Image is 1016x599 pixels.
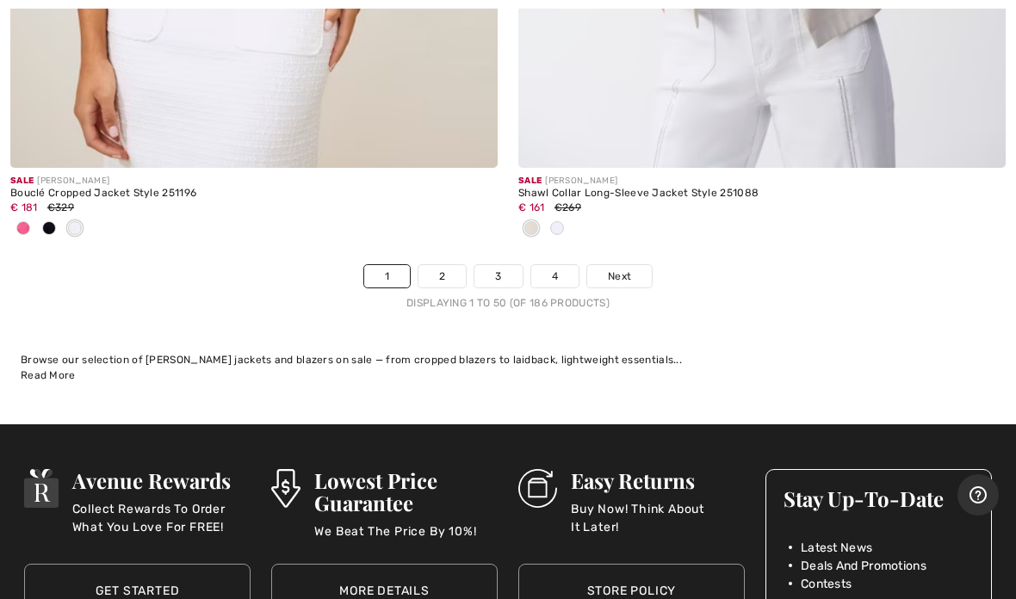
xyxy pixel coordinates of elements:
span: € 181 [10,201,38,213]
div: Black [36,215,62,244]
span: Next [608,269,631,284]
span: Sale [518,176,542,186]
h3: Avenue Rewards [72,469,251,491]
img: Easy Returns [518,469,557,508]
a: 1 [364,265,410,287]
h3: Lowest Price Guarantee [314,469,498,514]
img: Lowest Price Guarantee [271,469,300,508]
span: €269 [554,201,581,213]
span: € 161 [518,201,545,213]
iframe: Opens a widget where you can find more information [957,474,999,517]
div: [PERSON_NAME] [10,175,498,188]
h3: Easy Returns [571,469,745,491]
img: Avenue Rewards [24,469,59,508]
div: Off White [62,215,88,244]
h3: Stay Up-To-Date [784,487,974,509]
div: Browse our selection of [PERSON_NAME] jackets and blazers on sale — from cropped blazers to laidb... [21,352,995,367]
a: 4 [531,265,579,287]
p: Collect Rewards To Order What You Love For FREE! [72,500,251,534]
a: 3 [474,265,522,287]
p: We Beat The Price By 10%! [314,522,498,557]
span: Read More [21,369,76,381]
span: Deals And Promotions [801,557,926,575]
div: Bouclé Cropped Jacket Style 251196 [10,188,498,200]
div: Pink [10,215,36,244]
span: Contests [801,575,852,593]
div: Vanilla 30 [544,215,570,244]
span: Latest News [801,539,872,557]
div: [PERSON_NAME] [518,175,1006,188]
div: Moonstone [518,215,544,244]
span: Sale [10,176,34,186]
a: Next [587,265,652,287]
div: Shawl Collar Long-Sleeve Jacket Style 251088 [518,188,1006,200]
span: €329 [47,201,74,213]
p: Buy Now! Think About It Later! [571,500,745,534]
a: 2 [418,265,466,287]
